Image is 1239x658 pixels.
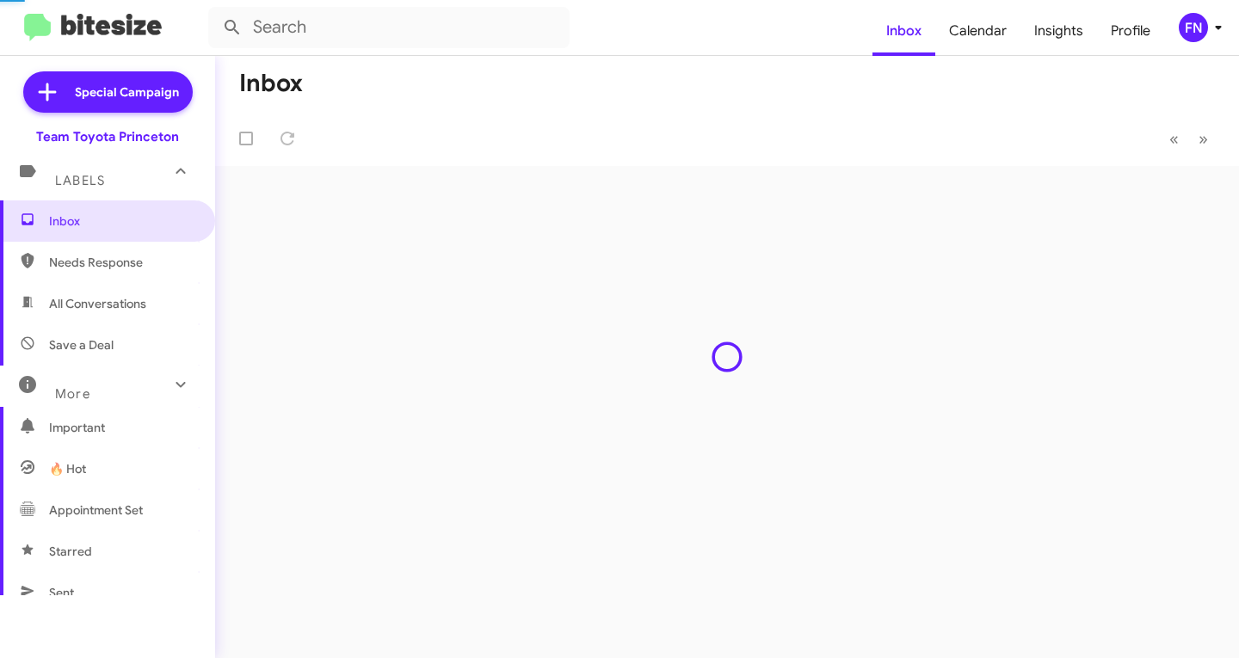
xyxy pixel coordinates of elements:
nav: Page navigation example [1160,121,1218,157]
button: Next [1188,121,1218,157]
div: Team Toyota Princeton [36,128,179,145]
a: Calendar [935,6,1020,56]
a: Insights [1020,6,1097,56]
span: More [55,386,90,402]
span: » [1199,128,1208,150]
div: FN [1179,13,1208,42]
span: All Conversations [49,295,146,312]
span: « [1169,128,1179,150]
a: Inbox [872,6,935,56]
span: Labels [55,173,105,188]
span: Special Campaign [75,83,179,101]
span: Save a Deal [49,336,114,354]
input: Search [208,7,570,48]
span: Needs Response [49,254,195,271]
button: Previous [1159,121,1189,157]
a: Special Campaign [23,71,193,113]
a: Profile [1097,6,1164,56]
span: Inbox [49,212,195,230]
h1: Inbox [239,70,303,97]
span: Appointment Set [49,501,143,519]
button: FN [1164,13,1220,42]
span: Starred [49,543,92,560]
span: 🔥 Hot [49,460,86,477]
span: Important [49,419,195,436]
